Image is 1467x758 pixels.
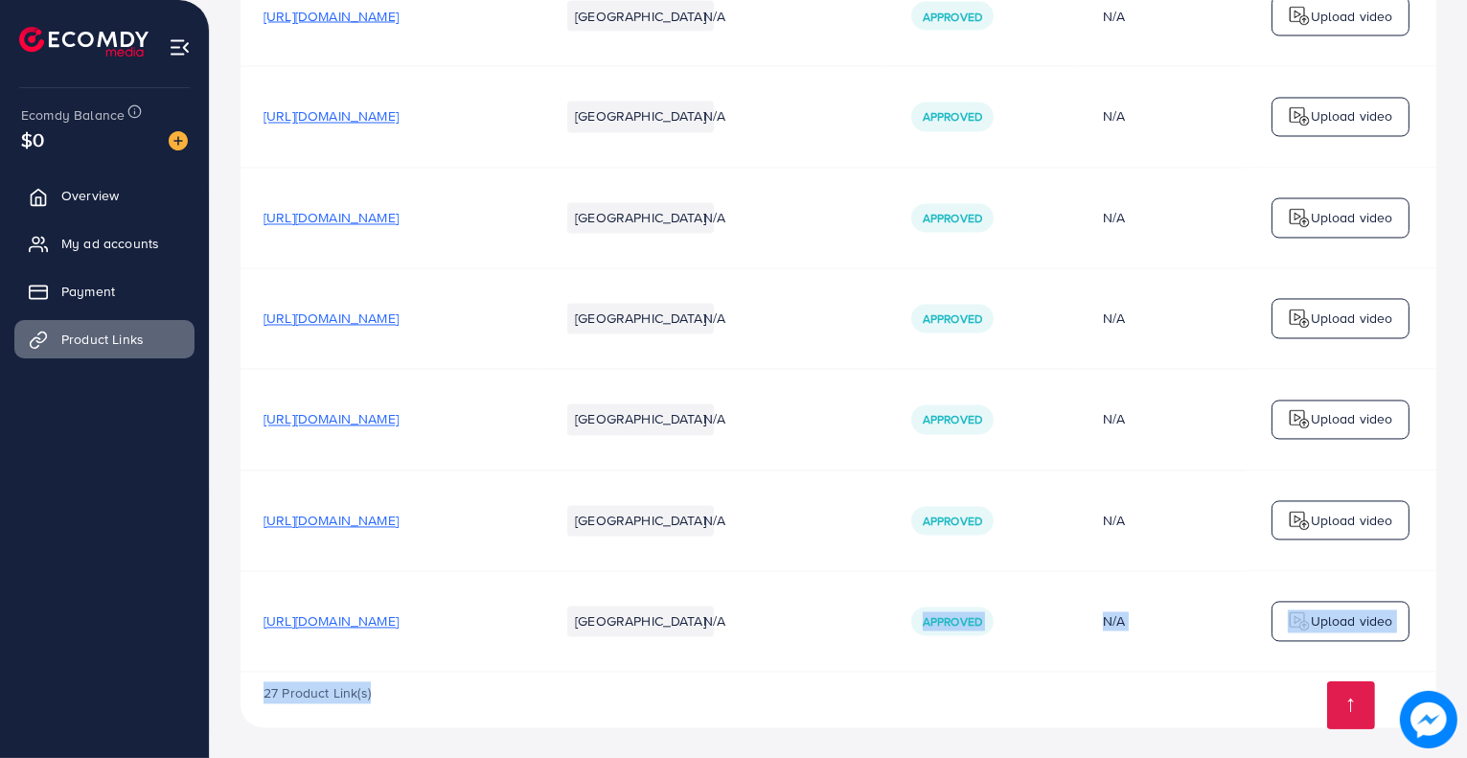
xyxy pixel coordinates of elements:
span: N/A [703,511,725,530]
img: logo [1288,4,1311,27]
span: [URL][DOMAIN_NAME] [264,611,399,631]
span: N/A [703,106,725,126]
div: N/A [1103,106,1238,126]
img: logo [1288,509,1311,532]
span: N/A [703,611,725,631]
span: N/A [703,309,725,328]
span: Approved [923,613,982,630]
p: Upload video [1311,609,1393,632]
span: [URL][DOMAIN_NAME] [264,309,399,328]
span: Approved [923,513,982,529]
p: Upload video [1311,206,1393,229]
a: Product Links [14,320,195,358]
span: N/A [703,409,725,428]
span: Overview [61,186,119,205]
p: Upload video [1311,4,1393,27]
li: [GEOGRAPHIC_DATA] [567,101,714,131]
span: Approved [923,8,982,24]
div: N/A [1103,409,1238,428]
span: N/A [703,208,725,227]
a: Overview [14,176,195,215]
span: Approved [923,411,982,427]
div: N/A [1103,511,1238,530]
img: logo [1288,407,1311,430]
div: N/A [1103,208,1238,227]
img: image [169,131,188,150]
span: Approved [923,210,982,226]
li: [GEOGRAPHIC_DATA] [567,303,714,333]
a: My ad accounts [14,224,195,263]
a: Payment [14,272,195,310]
li: [GEOGRAPHIC_DATA] [567,403,714,434]
div: N/A [1103,309,1238,328]
span: Product Links [61,330,144,349]
span: 27 Product Link(s) [264,683,371,702]
img: logo [1288,104,1311,127]
img: menu [169,36,191,58]
img: logo [19,27,149,57]
li: [GEOGRAPHIC_DATA] [567,202,714,233]
p: Upload video [1311,407,1393,430]
p: Upload video [1311,307,1393,330]
span: [URL][DOMAIN_NAME] [264,511,399,530]
p: Upload video [1311,509,1393,532]
span: Approved [923,108,982,125]
li: [GEOGRAPHIC_DATA] [567,505,714,536]
li: [GEOGRAPHIC_DATA] [567,606,714,636]
span: My ad accounts [61,234,159,253]
img: logo [1288,307,1311,330]
span: Payment [61,282,115,301]
img: logo [1288,206,1311,229]
span: [URL][DOMAIN_NAME] [264,409,399,428]
span: [URL][DOMAIN_NAME] [264,106,399,126]
img: logo [1288,609,1311,632]
p: Upload video [1311,104,1393,127]
img: image [1400,691,1457,748]
div: N/A [1103,6,1238,25]
span: Ecomdy Balance [21,105,125,125]
span: Approved [923,310,982,327]
span: [URL][DOMAIN_NAME] [264,6,399,25]
div: N/A [1103,611,1238,631]
span: N/A [703,6,725,25]
span: $0 [21,126,44,153]
span: [URL][DOMAIN_NAME] [264,208,399,227]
